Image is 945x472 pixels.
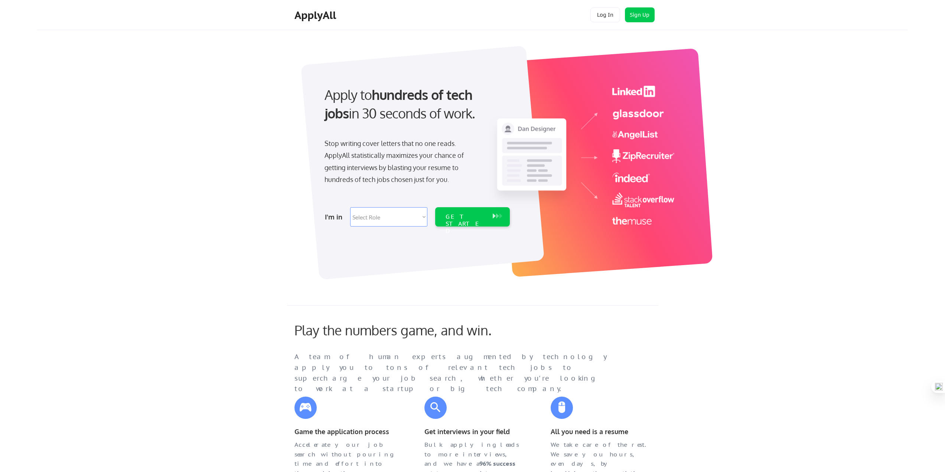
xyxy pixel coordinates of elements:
[325,211,346,223] div: I'm in
[294,352,621,394] div: A team of human experts augmented by technology apply you to tons of relevant tech jobs to superc...
[446,213,485,235] div: GET STARTED
[294,426,395,437] div: Game the application process
[625,7,655,22] button: Sign Up
[424,426,525,437] div: Get interviews in your field
[935,383,943,391] img: one_i.png
[294,9,338,22] div: ApplyAll
[325,85,507,123] div: Apply to in 30 seconds of work.
[325,86,476,121] strong: hundreds of tech jobs
[325,137,477,186] div: Stop writing cover letters that no one reads. ApplyAll statistically maximizes your chance of get...
[590,7,620,22] button: Log In
[551,426,651,437] div: All you need is a resume
[294,322,525,338] div: Play the numbers game, and win.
